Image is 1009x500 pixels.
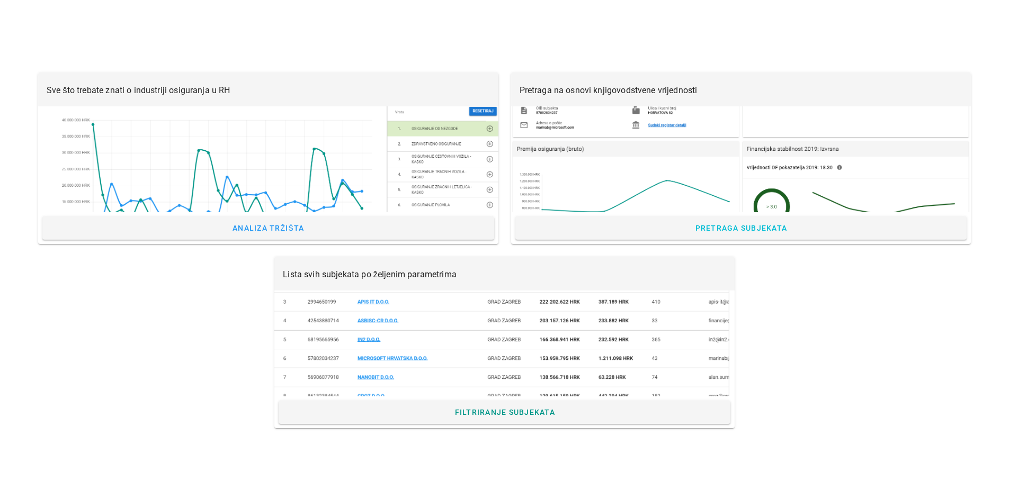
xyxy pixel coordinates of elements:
a: Filtriranje subjekata [279,401,730,424]
span: Pretraga subjekata [694,224,787,232]
span: Filtriranje subjekata [454,408,555,416]
span: Lista svih subjekata po željenim parametrima [283,269,457,279]
a: Analiza tržišta [42,216,494,240]
a: Pretraga subjekata [515,216,967,240]
span: Analiza tržišta [232,224,305,232]
span: Pretraga na osnovi knjigovodstvene vrijednosti [520,85,698,95]
span: Sve što trebate znati o industriji osiguranja u RH [47,85,230,95]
